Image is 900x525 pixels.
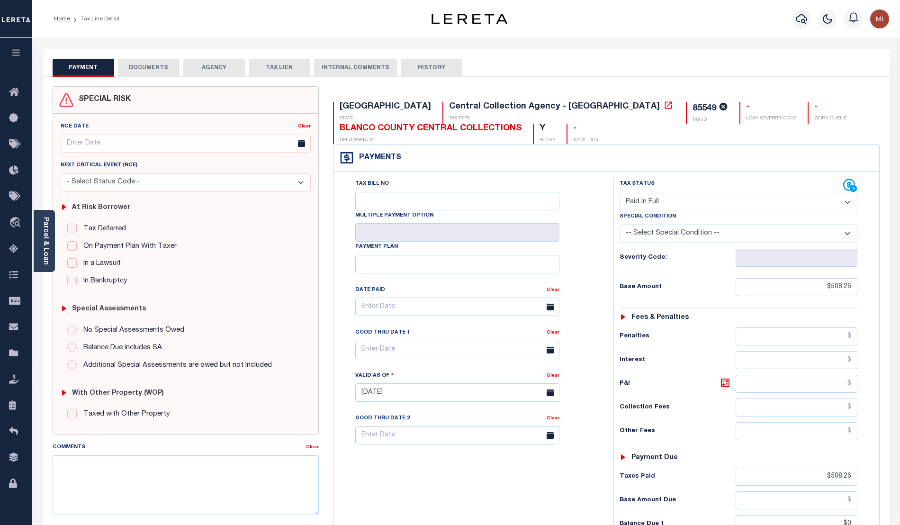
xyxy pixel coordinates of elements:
[53,444,85,452] label: Comments
[340,137,522,144] p: DELQ AGENCY
[355,180,389,188] label: Tax Bill No
[72,305,146,313] h6: Special Assessments
[340,102,431,112] div: [GEOGRAPHIC_DATA]
[631,454,678,462] h6: Payment due
[449,102,660,111] div: Central Collection Agency - [GEOGRAPHIC_DATA]
[70,15,119,23] li: Tax Line Detail
[61,135,311,153] input: Enter Date
[540,124,555,134] div: Y
[79,343,162,353] label: Balance Due includes SA
[547,416,559,421] a: Clear
[620,377,735,390] h6: P&I
[72,389,164,398] h6: with Other Property (WOP)
[42,217,49,265] a: Parcel & Loan
[340,124,522,134] div: BLANCO COUNTY CENTRAL COLLECTIONS
[355,329,410,337] label: Good Thru Date 1
[746,102,796,112] div: -
[79,325,184,336] label: No Special Assessments Owed
[693,104,716,113] div: 85549
[736,491,858,509] input: $
[79,241,177,252] label: On Payment Plan With Taxer
[620,213,676,221] label: Special Condition
[736,375,858,393] input: $
[620,254,735,262] h6: Severity Code:
[746,115,796,122] p: LOAN SEVERITY CODE
[401,59,462,77] button: HISTORY
[814,115,846,122] p: WORK QUEUE
[183,59,245,77] button: AGENCY
[620,180,655,188] label: Tax Status
[449,115,675,122] p: TAX TYPE
[79,258,121,269] label: In a Lawsuit
[53,59,114,77] button: PAYMENT
[298,124,311,129] a: Clear
[736,327,858,345] input: $
[432,14,507,24] img: logo-dark.svg
[249,59,310,77] button: TAX LIEN
[736,351,858,369] input: $
[9,217,24,229] i: travel_explore
[736,468,858,486] input: $
[547,373,559,378] a: Clear
[355,298,559,316] input: Enter Date
[118,59,180,77] button: DOCUMENTS
[355,371,394,380] label: Valid as Of
[79,360,272,371] label: Additional Special Assessments are owed but not Included
[736,398,858,416] input: $
[736,422,858,440] input: $
[547,330,559,335] a: Clear
[631,314,689,322] h6: Fees & Penalties
[79,224,126,235] label: Tax Deferred
[814,102,846,112] div: -
[72,204,130,212] h6: At Risk Borrower
[74,95,131,104] h4: SPECIAL RISK
[61,162,137,170] label: Next Critical Event (NCE)
[354,154,401,163] h4: Payments
[736,278,858,296] input: $
[355,341,559,359] input: Enter Date
[573,124,598,134] div: -
[620,283,735,291] h6: Base Amount
[693,117,728,124] p: TAX ID
[79,276,127,287] label: In Bankruptcy
[620,356,735,364] h6: Interest
[314,59,397,77] button: INTERNAL COMMENTS
[355,243,398,251] label: Payment Plan
[355,426,559,445] input: Enter Date
[306,445,319,450] a: Clear
[573,137,598,144] p: TOTAL DLQ
[355,383,559,402] input: Enter Date
[355,286,385,294] label: Date Paid
[340,115,431,122] p: STATE
[620,333,735,340] h6: Penalties
[547,288,559,292] a: Clear
[355,415,410,423] label: Good Thru Date 2
[355,212,433,220] label: Multiple Payment Option
[61,123,89,131] label: NCE Date
[620,427,735,435] h6: Other Fees
[870,9,889,28] img: svg+xml;base64,PHN2ZyB4bWxucz0iaHR0cDovL3d3dy53My5vcmcvMjAwMC9zdmciIHBvaW50ZXItZXZlbnRzPSJub25lIi...
[540,137,555,144] p: ACTIVE
[79,409,170,420] label: Taxed with Other Property
[54,16,70,22] a: Home
[620,404,735,411] h6: Collection Fees
[620,497,735,504] h6: Base Amount Due
[620,473,735,480] h6: Taxes Paid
